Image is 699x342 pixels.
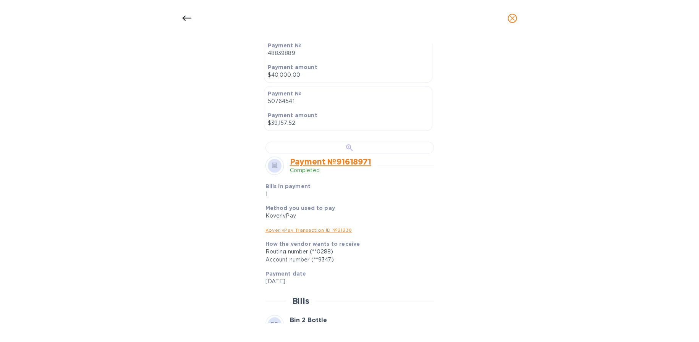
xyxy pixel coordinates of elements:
[503,9,521,27] button: close
[268,64,317,70] b: Payment amount
[290,316,327,324] b: Bin 2 Bottle
[268,97,429,105] p: 50764541
[268,71,429,79] p: $40,000.00
[268,49,429,57] p: 48839889
[265,248,428,256] div: Routing number (**0288)
[265,271,306,277] b: Payment date
[265,241,360,247] b: How the vendor wants to receive
[265,183,311,189] b: Bills in payment
[265,212,428,220] div: KoverlyPay
[265,256,428,264] div: Account number (**9347)
[265,277,428,286] p: [DATE]
[290,166,371,174] p: Completed
[265,190,374,198] p: 1
[271,321,278,327] b: BB
[268,112,317,118] b: Payment amount
[265,205,335,211] b: Method you used to pay
[292,296,309,306] h2: Bills
[268,42,301,48] b: Payment №
[268,90,301,97] b: Payment №
[265,227,352,233] a: KoverlyPay Transaction ID № 31338
[290,157,371,166] a: Payment № 91618971
[268,119,429,127] p: $39,157.52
